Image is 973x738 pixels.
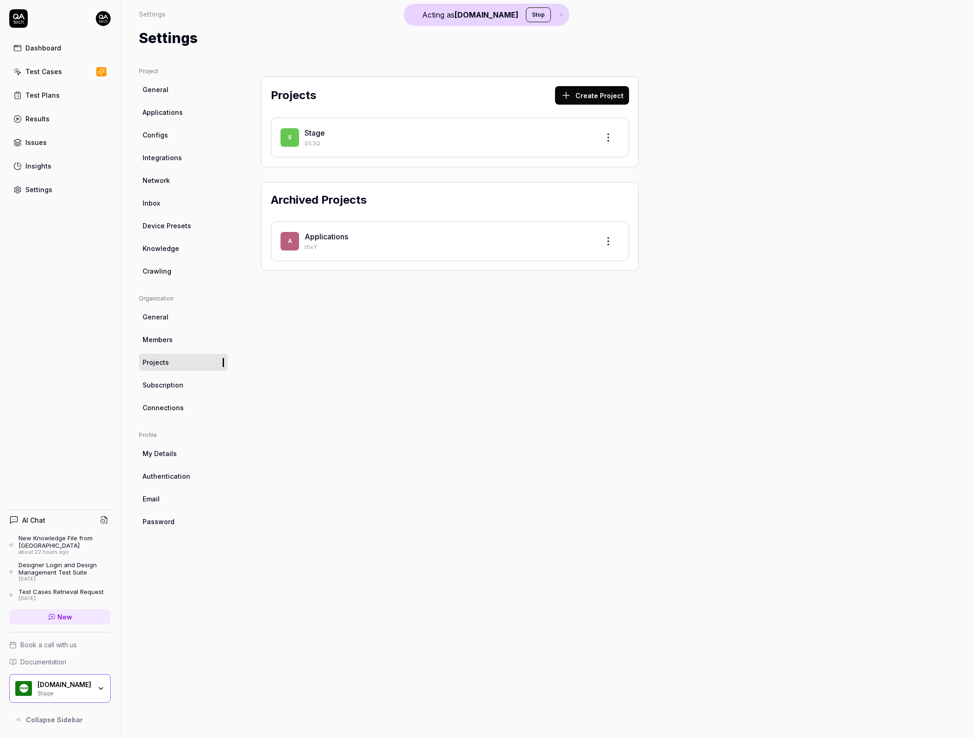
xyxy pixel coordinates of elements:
a: Applications [139,104,228,121]
div: Issues [25,138,47,147]
span: Device Presets [143,221,191,231]
a: Projects [139,354,228,371]
a: Test Cases [9,63,111,81]
a: Subscription [139,376,228,394]
span: Members [143,335,173,344]
a: Insights [9,157,111,175]
span: My Details [143,449,177,458]
span: Password [143,517,175,526]
a: Book a call with us [9,640,111,650]
span: Documentation [20,657,66,667]
div: Test Cases Retrieval Request [19,588,104,595]
span: Email [143,494,160,504]
img: Pricer.com Logo [15,680,32,697]
a: Designer Login and Design Management Test Suite[DATE] [9,561,111,582]
a: Authentication [139,468,228,485]
a: Results [9,110,111,128]
div: Project [139,67,228,75]
span: Integrations [143,153,182,163]
span: Inbox [143,198,160,208]
div: [DATE] [19,595,104,602]
a: Stage [305,128,325,138]
span: General [143,312,168,322]
h1: Settings [139,28,198,49]
button: Pricer.com Logo[DOMAIN_NAME]Stage [9,674,111,703]
a: Configs [139,126,228,144]
a: Documentation [9,657,111,667]
span: A [281,232,299,250]
img: 7ccf6c19-61ad-4a6c-8811-018b02a1b829.jpg [96,11,111,26]
p: 0S3Q [305,139,592,148]
a: Password [139,513,228,530]
div: Test Cases [25,67,62,76]
a: Device Presets [139,217,228,234]
div: [DATE] [19,576,111,582]
span: General [143,85,168,94]
div: Insights [25,161,51,171]
div: Results [25,114,50,124]
span: Collapse Sidebar [26,715,83,725]
a: General [139,81,228,98]
h4: AI Chat [22,515,45,525]
h2: Archived Projects [271,192,367,208]
a: General [139,308,228,325]
h2: Projects [271,87,316,104]
div: New Knowledge File from [GEOGRAPHIC_DATA] [19,534,111,550]
div: Applications [305,231,592,242]
span: Applications [143,107,183,117]
div: Profile [139,431,228,439]
div: about 22 hours ago [19,549,111,556]
div: Test Plans [25,90,60,100]
span: Book a call with us [20,640,77,650]
div: Settings [139,9,166,19]
a: Dashboard [9,39,111,57]
a: Inbox [139,194,228,212]
div: Dashboard [25,43,61,53]
a: Integrations [139,149,228,166]
a: New [9,609,111,625]
span: Crawling [143,266,171,276]
a: Crawling [139,263,228,280]
div: Stage [37,689,91,696]
div: Settings [25,185,52,194]
a: Network [139,172,228,189]
div: Organization [139,294,228,303]
a: My Details [139,445,228,462]
a: Test Plans [9,86,111,104]
span: Configs [143,130,168,140]
span: Network [143,175,170,185]
a: Test Cases Retrieval Request[DATE] [9,588,111,602]
button: Create Project [555,86,629,105]
span: Subscription [143,380,183,390]
a: Connections [139,399,228,416]
span: Authentication [143,471,190,481]
span: New [57,612,72,622]
p: t6xY [305,243,592,251]
a: Issues [9,133,111,151]
span: S [281,128,299,147]
a: Settings [9,181,111,199]
div: Designer Login and Design Management Test Suite [19,561,111,576]
a: Members [139,331,228,348]
span: Connections [143,403,184,413]
button: Collapse Sidebar [9,710,111,729]
button: Stop [526,7,551,22]
a: Knowledge [139,240,228,257]
a: New Knowledge File from [GEOGRAPHIC_DATA]about 22 hours ago [9,534,111,556]
a: Email [139,490,228,507]
span: Knowledge [143,244,179,253]
div: Pricer.com [37,681,91,689]
span: Projects [143,357,169,367]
